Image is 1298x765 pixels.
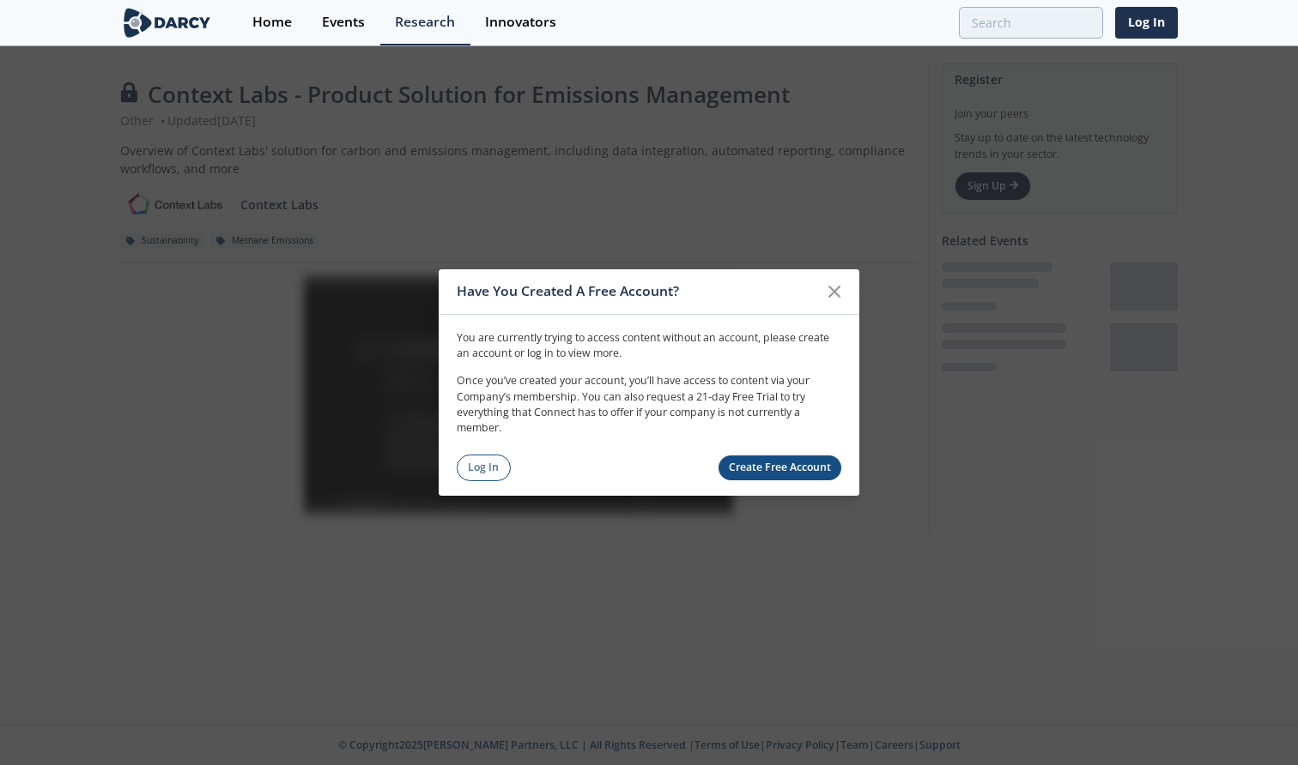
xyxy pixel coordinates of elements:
[485,15,556,29] div: Innovators
[457,329,841,361] p: You are currently trying to access content without an account, please create an account or log in...
[395,15,455,29] div: Research
[719,455,842,480] a: Create Free Account
[457,455,511,481] a: Log In
[457,373,841,437] p: Once you’ve created your account, you’ll have access to content via your Company’s membership. Yo...
[959,7,1103,39] input: Advanced Search
[457,275,818,308] div: Have You Created A Free Account?
[252,15,292,29] div: Home
[120,8,214,38] img: logo-wide.svg
[1115,7,1178,39] a: Log In
[322,15,365,29] div: Events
